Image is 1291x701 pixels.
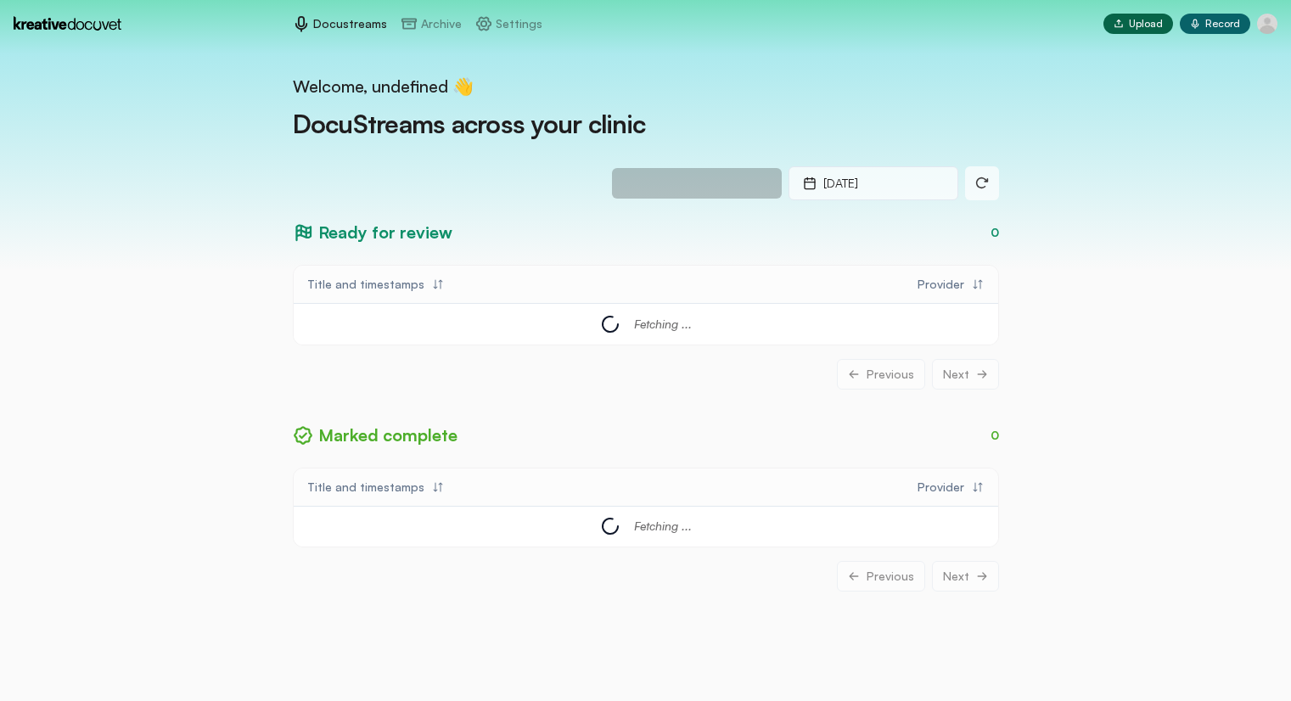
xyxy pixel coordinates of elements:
[475,15,542,32] a: Settings
[297,472,455,502] button: Title and timestamps
[318,221,452,244] span: Ready for review
[1180,14,1250,34] button: Record
[1129,17,1163,31] span: Upload
[1205,17,1240,31] span: Record
[530,108,645,139] span: your clinic
[991,427,999,444] div: 0
[991,224,999,241] div: 0
[634,518,692,535] p: Fetching ...
[421,15,462,32] p: Archive
[496,15,542,32] p: Settings
[789,166,958,200] button: [DATE]
[401,15,462,32] a: Archive
[293,15,387,32] a: Docustreams
[297,269,455,300] button: Title and timestamps
[907,472,995,502] button: Provider
[1103,14,1173,34] button: Upload
[1257,14,1277,34] img: Profile Picture
[823,175,858,192] p: [DATE]
[318,423,457,447] span: Marked complete
[907,269,995,300] button: Provider
[293,98,999,139] h1: DocuStreams across
[634,316,692,333] p: Fetching ...
[313,15,387,32] p: Docustreams
[293,75,999,98] p: Welcome, undefined 👋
